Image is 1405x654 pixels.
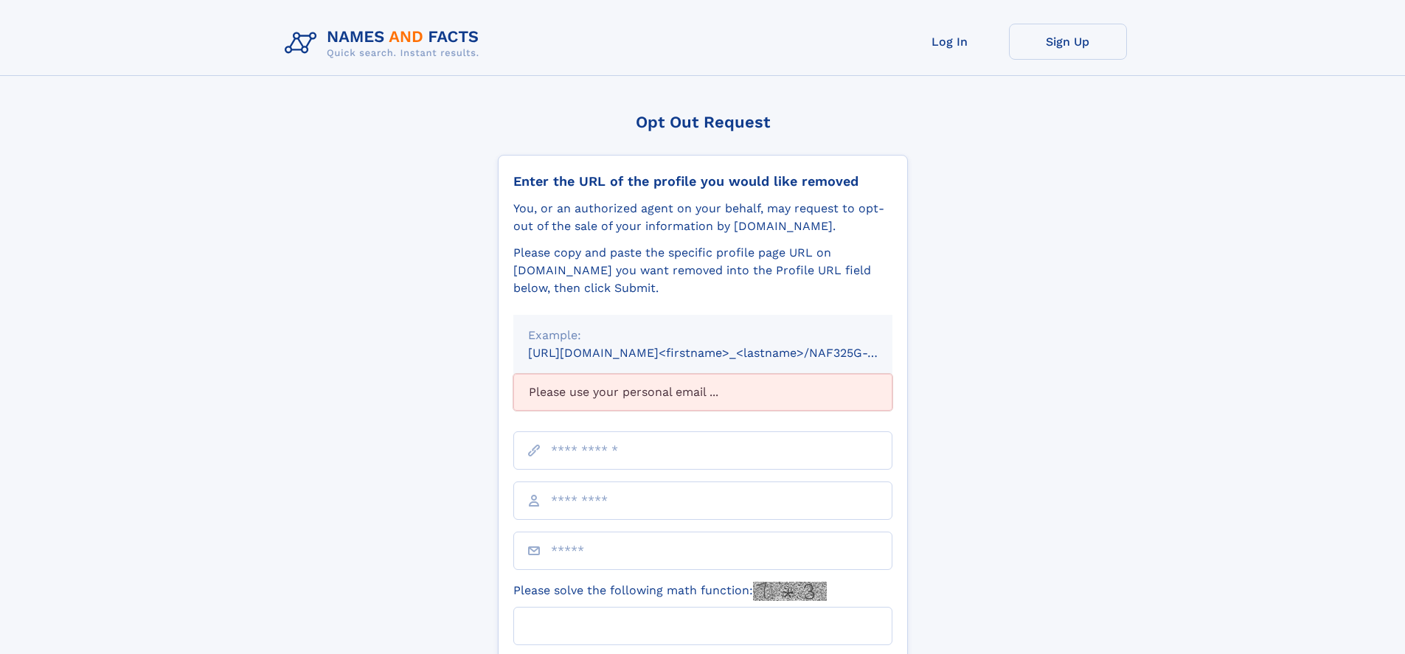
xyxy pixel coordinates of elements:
label: Please solve the following math function: [513,582,827,601]
div: Please copy and paste the specific profile page URL on [DOMAIN_NAME] you want removed into the Pr... [513,244,892,297]
div: You, or an authorized agent on your behalf, may request to opt-out of the sale of your informatio... [513,200,892,235]
a: Sign Up [1009,24,1127,60]
img: Logo Names and Facts [279,24,491,63]
div: Enter the URL of the profile you would like removed [513,173,892,189]
a: Log In [891,24,1009,60]
div: Opt Out Request [498,113,908,131]
div: Example: [528,327,878,344]
div: Please use your personal email ... [513,374,892,411]
small: [URL][DOMAIN_NAME]<firstname>_<lastname>/NAF325G-xxxxxxxx [528,346,920,360]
